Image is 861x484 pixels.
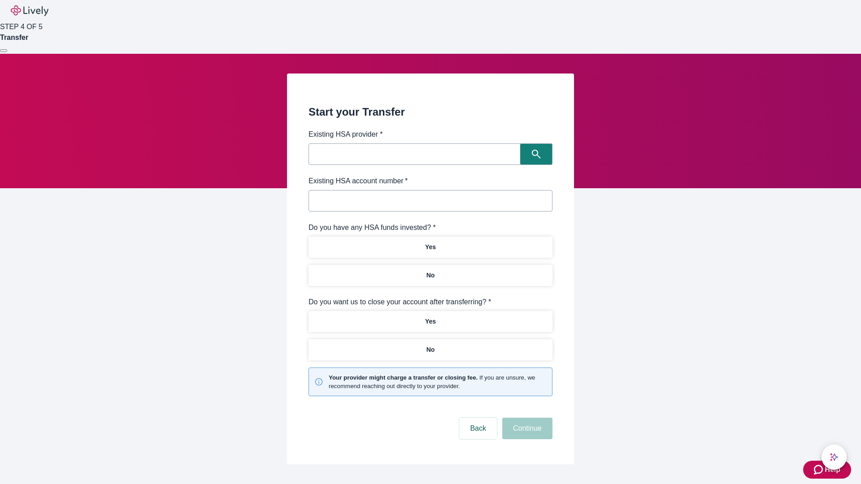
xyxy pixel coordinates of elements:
button: Yes [309,311,552,332]
button: No [309,339,552,360]
strong: Your provider might charge a transfer or closing fee. [329,374,478,381]
label: Existing HSA provider * [309,129,383,140]
svg: Search icon [532,150,541,159]
button: Yes [309,237,552,258]
input: Search input [311,148,520,160]
span: Help [825,464,840,475]
p: Yes [425,242,436,252]
svg: Lively AI Assistant [830,453,839,462]
svg: Zendesk support icon [814,464,825,475]
p: No [426,271,435,280]
button: chat [822,445,847,470]
label: Do you have any HSA funds invested? * [309,222,436,233]
label: Existing HSA account number [309,176,408,186]
p: No [426,345,435,354]
button: Search icon [520,143,552,165]
p: Yes [425,317,436,326]
h2: Start your Transfer [309,104,552,120]
button: Zendesk support iconHelp [803,461,851,479]
small: If you are unsure, we recommend reaching out directly to your provider. [329,373,547,390]
button: Back [459,418,497,439]
button: No [309,265,552,286]
label: Do you want us to close your account after transferring? * [309,297,491,307]
img: Lively [11,5,48,16]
